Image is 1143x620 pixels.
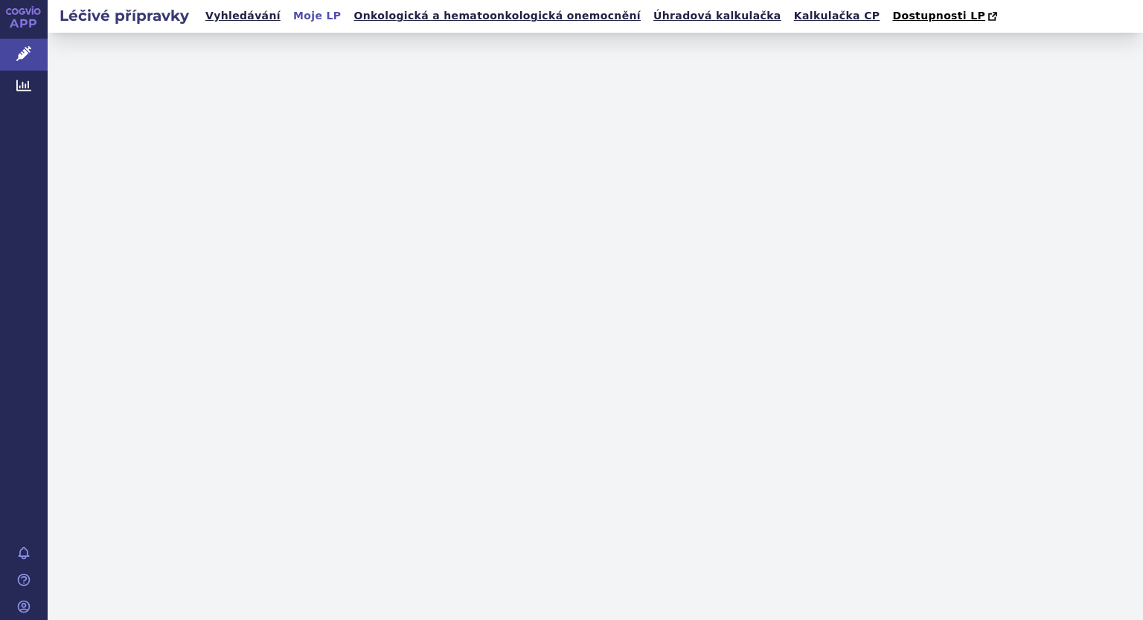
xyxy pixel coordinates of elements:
[892,10,985,22] span: Dostupnosti LP
[201,6,285,26] a: Vyhledávání
[790,6,885,26] a: Kalkulačka CP
[289,6,345,26] a: Moje LP
[349,6,645,26] a: Onkologická a hematoonkologická onemocnění
[888,6,1005,27] a: Dostupnosti LP
[48,5,201,26] h2: Léčivé přípravky
[649,6,786,26] a: Úhradová kalkulačka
